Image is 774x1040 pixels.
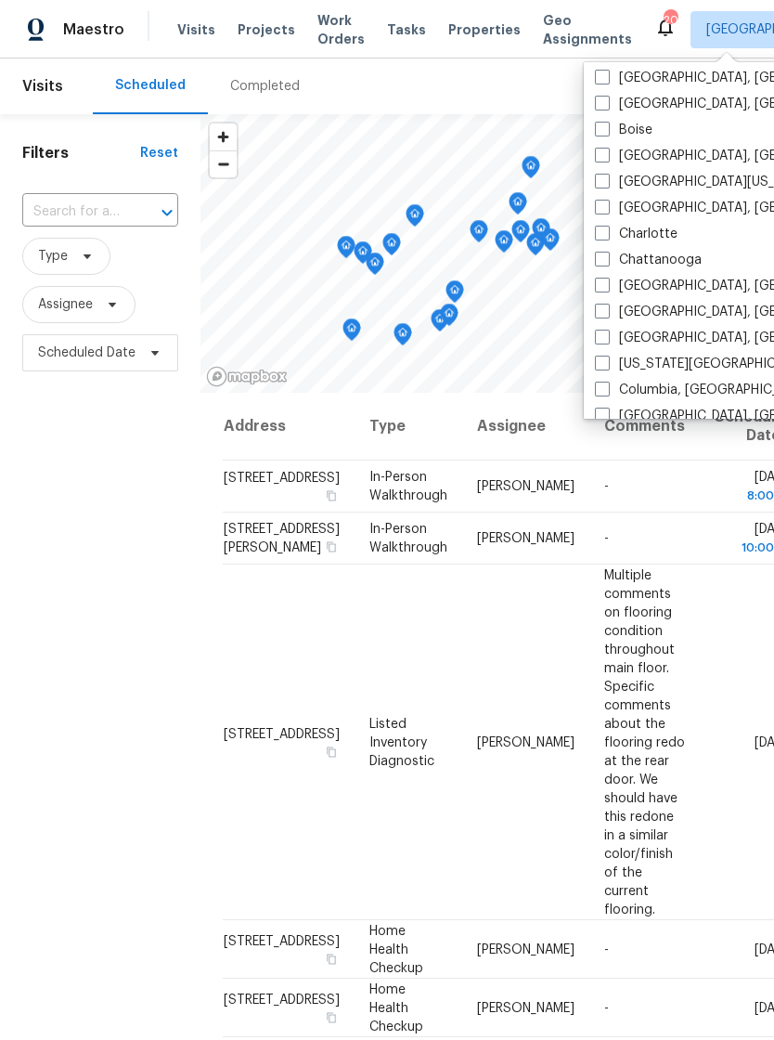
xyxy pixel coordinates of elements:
button: Copy Address [323,539,340,555]
span: Properties [448,20,521,39]
span: Visits [22,66,63,107]
div: Reset [140,144,178,162]
label: Chattanooga [595,251,702,269]
span: [STREET_ADDRESS][PERSON_NAME] [224,523,340,554]
span: Scheduled Date [38,344,135,362]
span: [PERSON_NAME] [477,1001,574,1014]
th: Address [223,393,355,461]
button: Copy Address [323,1008,340,1025]
span: [STREET_ADDRESS] [224,727,340,740]
span: - [604,480,609,493]
span: Work Orders [317,11,365,48]
span: In-Person Walkthrough [369,471,447,502]
th: Comments [589,393,700,461]
div: Map marker [342,318,361,347]
button: Open [154,200,180,226]
span: Multiple comments on flooring condition throughout main floor. Specific comments about the floori... [604,568,685,916]
div: Map marker [393,323,412,352]
span: Visits [177,20,215,39]
span: [PERSON_NAME] [477,942,574,955]
div: Map marker [445,280,464,309]
span: [STREET_ADDRESS] [224,993,340,1006]
div: Map marker [532,218,550,247]
span: [STREET_ADDRESS] [224,472,340,485]
div: Map marker [495,230,513,259]
div: Map marker [354,241,372,270]
th: Assignee [462,393,589,461]
div: Map marker [470,220,488,249]
span: Type [38,247,68,266]
div: Map marker [337,236,355,265]
div: Map marker [522,156,540,185]
span: [PERSON_NAME] [477,532,574,545]
button: Zoom out [210,150,237,177]
span: - [604,1001,609,1014]
span: Assignee [38,295,93,314]
span: [STREET_ADDRESS] [224,934,340,947]
span: - [604,532,609,545]
div: Map marker [431,309,449,338]
span: [PERSON_NAME] [477,735,574,748]
span: [PERSON_NAME] [477,480,574,493]
span: Home Health Checkup [369,982,423,1033]
div: Map marker [509,192,527,221]
span: Projects [238,20,295,39]
span: Maestro [63,20,124,39]
input: Search for an address... [22,198,126,227]
span: Listed Inventory Diagnostic [369,717,434,767]
span: Tasks [387,23,426,36]
label: Charlotte [595,225,677,243]
button: Copy Address [323,487,340,504]
div: Completed [230,77,300,96]
div: Map marker [366,253,384,281]
span: Zoom out [210,151,237,177]
div: Map marker [526,233,545,262]
label: Boise [595,121,652,139]
div: Map marker [406,204,424,233]
div: Map marker [511,220,530,249]
a: Mapbox homepage [206,366,288,387]
span: Geo Assignments [543,11,632,48]
span: Home Health Checkup [369,924,423,974]
th: Type [355,393,462,461]
div: Map marker [440,304,458,332]
div: Map marker [541,228,560,257]
button: Zoom in [210,123,237,150]
canvas: Map [200,114,696,393]
div: Scheduled [115,76,186,95]
h1: Filters [22,144,140,162]
button: Copy Address [323,743,340,760]
div: 20 [664,11,677,30]
span: - [604,942,609,955]
button: Copy Address [323,950,340,967]
div: Map marker [382,233,401,262]
span: In-Person Walkthrough [369,523,447,554]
